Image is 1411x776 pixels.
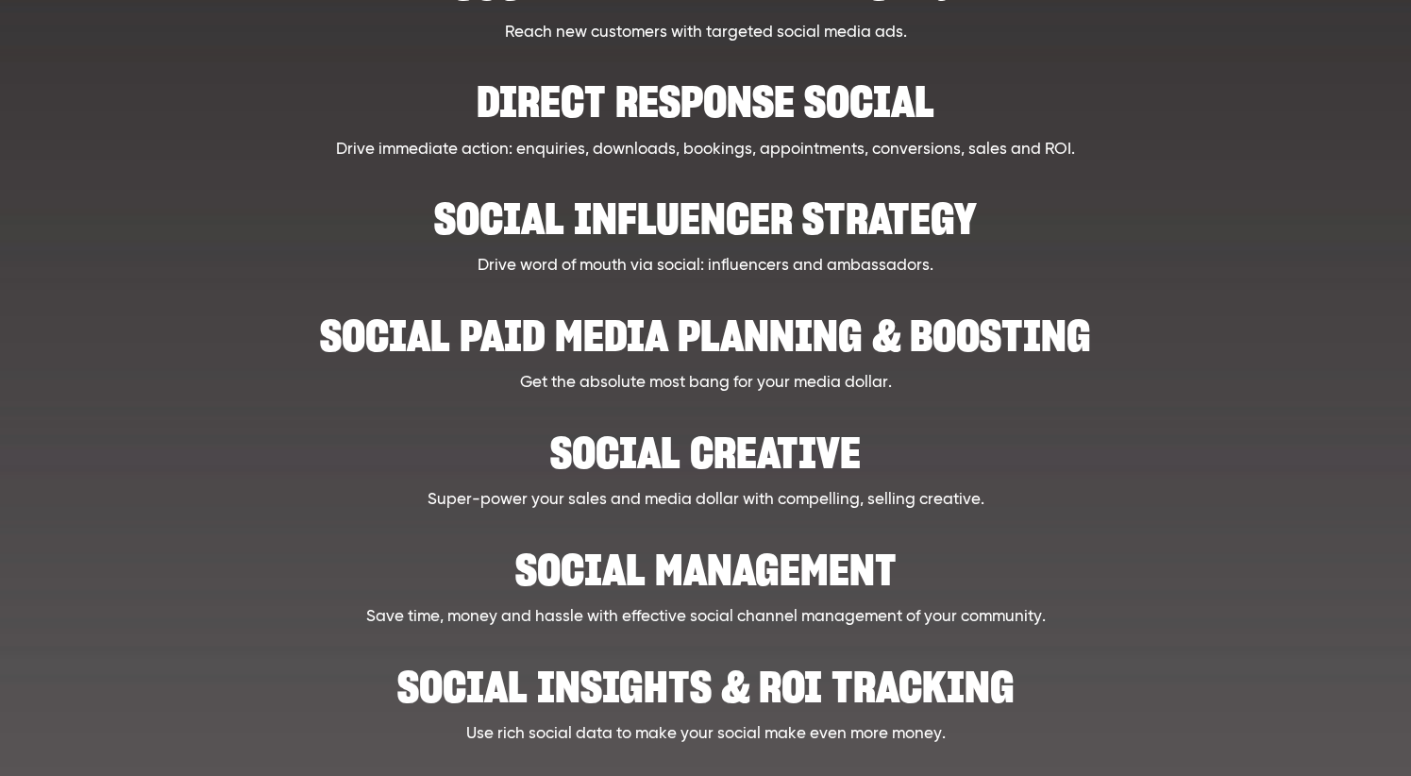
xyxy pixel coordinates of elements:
[178,531,1234,589] h2: Social Management
[178,371,1234,396] p: Get the absolute most bang for your media dollar.
[178,21,1234,45] p: Reach new customers with targeted social media ads.
[178,414,1234,513] a: Social creative Super-power your sales and media dollar with compelling, selling creative.
[178,63,1234,121] h2: Direct Response Social
[178,180,1234,278] a: Social influencer strategy Drive word of mouth via social: influencers and ambassadors.
[178,297,1234,396] a: Social paid media planning & boosting Get the absolute most bang for your media dollar.
[178,297,1234,355] h2: Social paid media planning & boosting
[178,180,1234,238] h2: Social influencer strategy
[178,605,1234,630] p: Save time, money and hassle with effective social channel management of your community.
[178,254,1234,278] p: Drive word of mouth via social: influencers and ambassadors.
[178,414,1234,472] h2: Social creative
[178,63,1234,161] a: Direct Response Social Drive immediate action: enquiries, downloads, bookings, appointments, conv...
[178,488,1234,513] p: Super-power your sales and media dollar with compelling, selling creative.
[178,138,1234,162] p: Drive immediate action: enquiries, downloads, bookings, appointments, conversions, sales and ROI.
[178,531,1234,630] a: Social Management Save time, money and hassle with effective social channel management of your co...
[178,649,1234,706] h2: Social Insights & ROI Tracking
[178,722,1234,747] p: Use rich social data to make your social make even more money.
[178,649,1234,747] a: Social Insights & ROI Tracking Use rich social data to make your social make even more money.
